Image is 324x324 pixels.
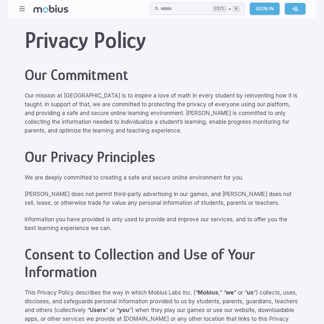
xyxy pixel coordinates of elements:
[25,91,299,135] p: Our mission at [GEOGRAPHIC_DATA] is to inspire a love of math in every student by reinventing how...
[233,6,240,12] kbd: k
[25,27,299,53] h1: Privacy Policy
[90,307,106,313] strong: Users
[198,289,218,296] strong: Mobius
[25,148,299,166] h2: Our Privacy Principles
[212,5,240,13] div: +
[250,3,280,15] a: Sign In
[25,173,299,182] p: We are deeply committed to creating a safe and secure online environment for you.
[119,307,129,313] strong: you
[25,215,299,233] p: Information you have provided is only used to provide and improve our services, and to offer you ...
[25,66,299,84] h2: Our Commitment
[247,289,254,296] strong: us
[25,190,299,207] p: [PERSON_NAME] does not permit third-party advertising in our games, and [PERSON_NAME] does not se...
[25,246,299,281] h2: Consent to Collection and Use of Your Information
[226,289,234,296] strong: we
[212,6,227,12] kbd: Ctrl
